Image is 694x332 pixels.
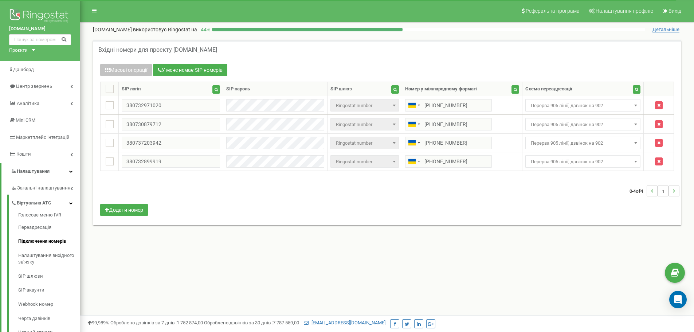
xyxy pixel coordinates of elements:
[304,320,385,325] a: [EMAIL_ADDRESS][DOMAIN_NAME]
[636,188,640,194] span: of
[405,137,422,149] div: Telephone country code
[596,8,653,14] span: Налаштування профілю
[630,178,679,204] nav: ...
[100,64,152,76] button: Масові операції
[330,155,399,168] span: Ringostat number
[405,99,492,112] input: 050 123 4567
[1,163,80,180] a: Налаштування
[333,138,397,148] span: Ringostat number
[273,320,299,325] u: 7 787 559,00
[110,320,203,325] span: Оброблено дзвінків за 7 днів :
[405,155,492,168] input: 050 123 4567
[528,101,638,111] span: Перерва 905 лінії, дзвінок на 902
[405,86,477,93] div: Номер у міжнародному форматі
[11,195,80,210] a: Віртуальна АТС
[525,137,640,149] span: Перерва 905 лінії, дзвінок на 902
[668,8,681,14] span: Вихід
[9,26,71,32] a: [DOMAIN_NAME]
[9,47,28,54] div: Проєкти
[330,118,399,130] span: Ringostat number
[9,7,71,26] img: Ringostat logo
[16,134,70,140] span: Маркетплейс інтеграцій
[98,47,217,53] h5: Вхідні номери для проєкту [DOMAIN_NAME]
[669,291,687,308] div: Open Intercom Messenger
[333,120,397,130] span: Ringostat number
[223,82,327,96] th: SIP пароль
[333,157,397,167] span: Ringostat number
[197,26,212,33] p: 44 %
[630,185,647,196] span: 0-4 4
[18,297,80,312] a: Webhook номер
[528,138,638,148] span: Перерва 905 лінії, дзвінок на 902
[177,320,203,325] u: 1 752 874,00
[526,8,580,14] span: Реферальна програма
[13,67,34,72] span: Дашборд
[528,120,638,130] span: Перерва 905 лінії, дзвінок на 902
[330,86,352,93] div: SIP шлюз
[528,157,638,167] span: Перерва 905 лінії, дзвінок на 902
[17,101,39,106] span: Аналiтика
[204,320,299,325] span: Оброблено дзвінків за 30 днів :
[133,27,197,32] span: використовує Ringostat на
[122,86,141,93] div: SIP логін
[87,320,109,325] span: 99,989%
[16,151,31,157] span: Кошти
[652,27,679,32] span: Детальніше
[16,117,35,123] span: Mini CRM
[18,283,80,297] a: SIP акаунти
[525,155,640,168] span: Перерва 905 лінії, дзвінок на 902
[405,99,422,111] div: Telephone country code
[330,99,399,112] span: Ringostat number
[18,249,80,269] a: Налаштування вихідного зв’язку
[333,101,397,111] span: Ringostat number
[18,212,80,220] a: Голосове меню IVR
[17,200,51,207] span: Віртуальна АТС
[405,118,492,130] input: 050 123 4567
[18,312,80,326] a: Черга дзвінків
[405,156,422,167] div: Telephone country code
[9,34,71,45] input: Пошук за номером
[525,86,572,93] div: Схема переадресації
[330,137,399,149] span: Ringostat number
[17,168,50,174] span: Налаштування
[11,180,80,195] a: Загальні налаштування
[525,99,640,112] span: Перерва 905 лінії, дзвінок на 902
[100,204,148,216] button: Додати номер
[525,118,640,130] span: Перерва 905 лінії, дзвінок на 902
[93,26,197,33] p: [DOMAIN_NAME]
[17,185,70,192] span: Загальні налаштування
[16,83,52,89] span: Центр звернень
[18,220,80,235] a: Переадресація
[405,118,422,130] div: Telephone country code
[658,185,668,196] li: 1
[405,137,492,149] input: 050 123 4567
[18,234,80,249] a: Підключення номерів
[153,64,227,76] button: У мене немає SIP номерів
[18,269,80,284] a: SIP шлюзи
